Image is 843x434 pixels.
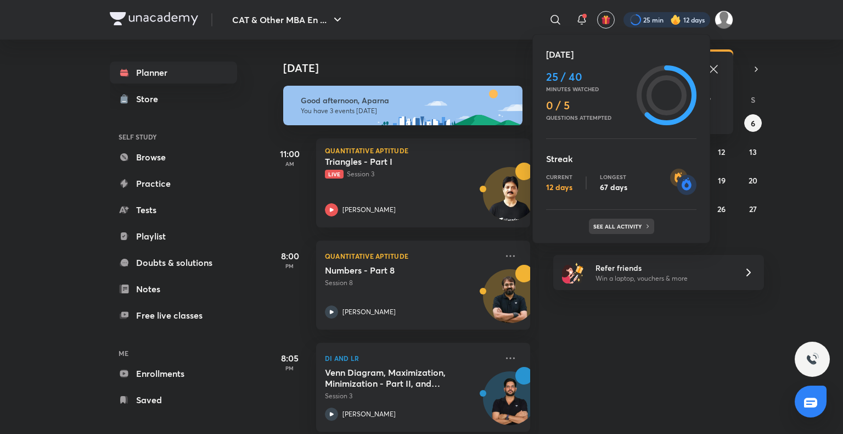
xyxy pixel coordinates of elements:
p: Longest [600,174,627,180]
p: See all activity [593,223,644,230]
p: Minutes watched [546,86,632,92]
p: Questions attempted [546,114,632,121]
p: 67 days [600,182,627,192]
p: Current [546,174,572,180]
h5: [DATE] [546,48,696,61]
h5: Streak [546,152,696,165]
p: 12 days [546,182,572,192]
h4: 25 / 40 [546,70,632,84]
img: streak [670,169,696,195]
h4: 0 / 5 [546,99,632,112]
